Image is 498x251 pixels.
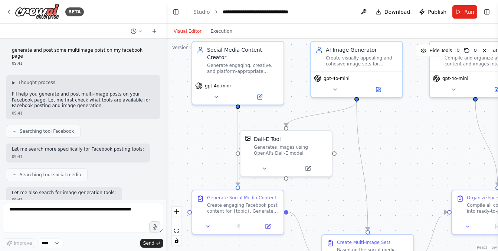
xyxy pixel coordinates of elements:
div: BETA [65,7,84,16]
div: AI Image GeneratorCreate visually appealing and cohesive image sets for Facebook posts using deta... [310,41,403,98]
button: Hide left sidebar [171,7,181,17]
span: Run [464,8,474,16]
a: Studio [193,9,210,15]
div: 09:41 [12,197,116,203]
div: React Flow controls [172,207,181,245]
g: Edge from 2d899695-736d-434e-aeba-dedc59a21ff5 to d4d61fb9-dac5-4775-bad9-04c0488a69c8 [234,102,242,186]
div: Generate Social Media ContentCreate engaging Facebook post content for {topic}. Generate 3 differ... [191,190,284,235]
button: Publish [416,5,449,19]
img: Logo [15,3,59,20]
button: Open in side panel [255,222,281,231]
div: Social Media Content Creator [207,46,279,61]
div: Create Multi-Image Sets [337,239,391,245]
button: Open in side panel [357,85,399,94]
button: Run [452,5,477,19]
button: Execution [206,27,237,36]
div: 09:41 [12,61,154,66]
button: zoom in [172,207,181,216]
button: Open in side panel [287,164,329,173]
span: Hide Tools [429,48,452,54]
span: gpt-4o-mini [442,75,468,81]
p: I'll help you generate and post multi-image posts on your Facebook page. Let me first check what ... [12,91,154,109]
button: Start a new chat [148,27,160,36]
button: toggle interactivity [172,236,181,245]
div: DallEToolDall-E ToolGenerates images using OpenAI's Dall-E model. [240,130,332,177]
div: AI Image Generator [326,46,398,54]
button: Send [140,239,163,248]
g: Edge from 76671469-f36f-4942-aa2f-2769f9b3c8e5 to 59ec857f-a008-4501-bede-f54fe23b295e [282,102,360,126]
span: ▶ [12,80,15,86]
span: Searching tool social media [20,172,81,178]
button: fit view [172,226,181,236]
div: Create visually appealing and cohesive image sets for Facebook posts using detailed prompts, ensu... [326,55,398,67]
div: Generate engaging, creative, and platform-appropriate content for Facebook posts including captio... [207,62,279,74]
p: generate and post some multiimage poist on my facebook page [12,48,154,59]
button: Hide Tools [416,45,456,57]
img: DallETool [245,135,251,141]
button: Visual Editor [169,27,206,36]
button: zoom out [172,216,181,226]
span: Send [143,240,154,246]
div: Generates images using OpenAI's Dall-E model. [254,144,327,156]
button: ▶Thought process [12,80,55,86]
div: Dall-E Tool [254,135,281,143]
nav: breadcrumb [193,8,288,16]
span: Improve [14,240,32,246]
span: gpt-4o-mini [205,83,231,89]
button: Improve [3,238,35,248]
button: Click to speak your automation idea [149,221,160,232]
span: Publish [428,8,446,16]
p: Let me search more specifically for Facebook posting tools: [12,147,144,152]
div: Social Media Content CreatorGenerate engaging, creative, and platform-appropriate content for Fac... [191,41,284,105]
span: Thought process [18,80,55,86]
p: Let me also search for image generation tools: [12,190,116,196]
button: Download [373,5,413,19]
div: Generate Social Media Content [207,195,276,201]
button: Show right sidebar [482,7,492,17]
div: Version 1 [172,45,191,51]
button: Open in side panel [239,93,281,102]
button: Switch to previous chat [128,27,145,36]
span: Download [384,8,410,16]
div: Create engaging Facebook post content for {topic}. Generate 3 different post ideas, each with: - ... [207,202,279,214]
span: Searching tool Facebook [20,128,74,134]
span: gpt-4o-mini [324,75,350,81]
div: 09:41 [12,154,144,160]
g: Edge from d4d61fb9-dac5-4775-bad9-04c0488a69c8 to ceca5b3b-99e8-4e42-9465-8f1c1eafe672 [288,209,447,216]
div: 09:41 [12,110,154,116]
g: Edge from 76671469-f36f-4942-aa2f-2769f9b3c8e5 to f158115e-5aa7-491c-bdcb-b2e6327410ae [353,102,371,230]
a: React Flow attribution [477,245,497,250]
button: No output available [222,222,254,231]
